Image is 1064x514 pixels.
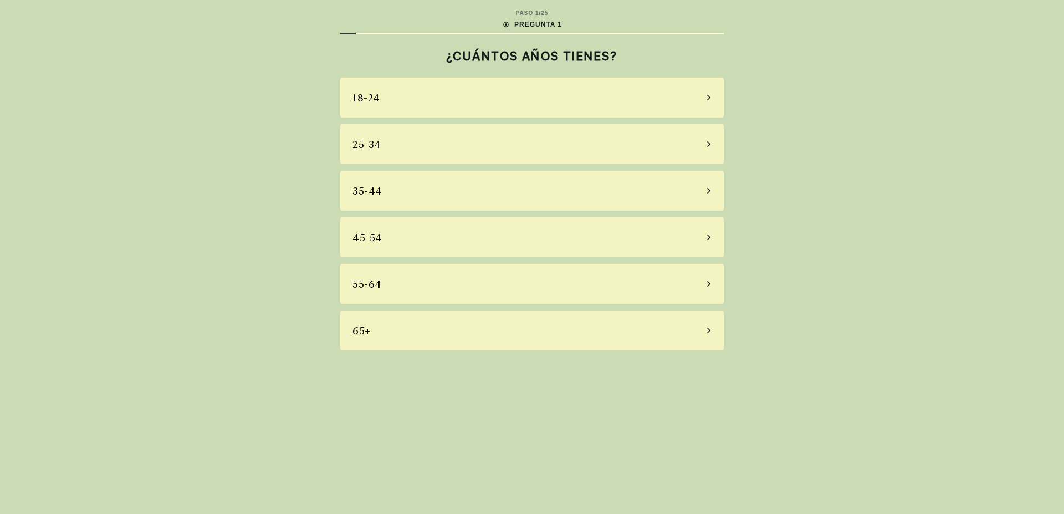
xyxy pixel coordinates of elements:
div: 45-54 [352,230,382,245]
div: 35-44 [352,184,382,199]
div: PASO 1 / 25 [516,9,549,17]
h2: ¿CUÁNTOS AÑOS TIENES? [340,49,724,63]
div: 25-34 [352,137,381,152]
div: 65+ [352,323,371,338]
div: 18-24 [352,90,380,105]
div: PREGUNTA 1 [502,19,562,29]
div: 55-64 [352,277,382,292]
